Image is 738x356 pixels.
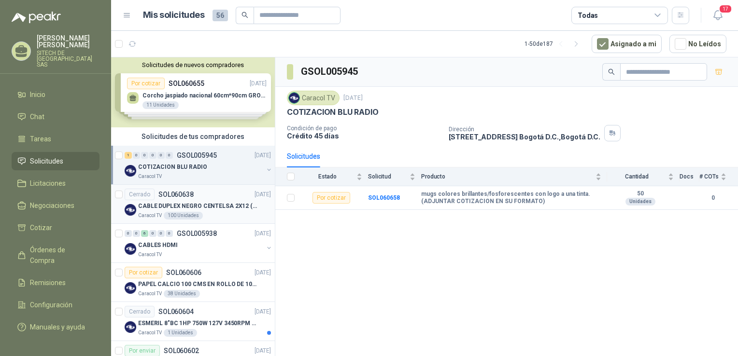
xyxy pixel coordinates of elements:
[255,346,271,356] p: [DATE]
[368,194,400,201] a: SOL060658
[111,127,275,146] div: Solicitudes de tus compradores
[343,94,363,103] p: [DATE]
[12,108,99,126] a: Chat
[312,192,350,204] div: Por cotizar
[125,267,162,278] div: Por cotizar
[255,268,271,277] p: [DATE]
[125,152,132,159] div: 1
[37,50,99,68] p: SITECH DE [GEOGRAPHIC_DATA] SAS
[125,306,155,317] div: Cerrado
[125,321,136,333] img: Company Logo
[12,85,99,104] a: Inicio
[164,347,199,354] p: SOL060602
[138,319,258,328] p: ESMERIL 8"BC 1HP 750W 127V 3450RPM URREA
[12,12,61,23] img: Logo peakr
[287,132,441,140] p: Crédito 45 días
[143,8,205,22] h1: Mis solicitudes
[30,89,45,100] span: Inicio
[213,10,228,21] span: 56
[12,241,99,270] a: Órdenes de Compra
[149,230,156,237] div: 0
[300,173,355,180] span: Estado
[709,7,726,24] button: 17
[125,165,136,177] img: Company Logo
[255,190,271,199] p: [DATE]
[30,322,85,332] span: Manuales y ayuda
[30,200,74,211] span: Negociaciones
[138,329,162,337] p: Caracol TV
[607,190,674,198] b: 50
[138,173,162,180] p: Caracol TV
[680,167,699,186] th: Docs
[138,251,162,259] p: Caracol TV
[699,167,738,186] th: # COTs
[287,91,340,105] div: Caracol TV
[12,296,99,314] a: Configuración
[157,230,165,237] div: 0
[138,163,207,172] p: COTIZACION BLU RADIO
[30,277,66,288] span: Remisiones
[138,280,258,289] p: PAPEL CALCIO 100 CMS EN ROLLO DE 100 GR
[111,185,275,224] a: CerradoSOL060638[DATE] Company LogoCABLE DUPLEX NEGRO CENTELSA 2X12 (COLOR NEGRO)Caracol TV100 Un...
[30,156,63,166] span: Solicitudes
[699,193,726,203] b: 0
[608,68,615,75] span: search
[111,302,275,341] a: CerradoSOL060604[DATE] Company LogoESMERIL 8"BC 1HP 750W 127V 3450RPM URREACaracol TV1 Unidades
[255,229,271,238] p: [DATE]
[12,152,99,170] a: Solicitudes
[368,167,421,186] th: Solicitud
[30,222,52,233] span: Cotizar
[164,212,203,219] div: 100 Unidades
[625,198,655,205] div: Unidades
[287,151,320,162] div: Solicitudes
[30,178,66,189] span: Licitaciones
[164,329,197,337] div: 1 Unidades
[699,173,719,180] span: # COTs
[157,152,165,159] div: 0
[719,4,732,14] span: 17
[125,228,273,259] a: 0 0 6 0 0 0 GSOL005938[DATE] Company LogoCABLES HDMICaracol TV
[138,202,258,211] p: CABLE DUPLEX NEGRO CENTELSA 2X12 (COLOR NEGRO)
[449,126,600,133] p: Dirección
[111,263,275,302] a: Por cotizarSOL060606[DATE] Company LogoPAPEL CALCIO 100 CMS EN ROLLO DE 100 GRCaracol TV38 Unidades
[287,125,441,132] p: Condición de pago
[12,318,99,336] a: Manuales y ayuda
[133,230,140,237] div: 0
[30,111,44,122] span: Chat
[12,130,99,148] a: Tareas
[37,35,99,48] p: [PERSON_NAME] [PERSON_NAME]
[138,241,178,250] p: CABLES HDMI
[133,152,140,159] div: 0
[287,107,378,117] p: COTIZACION BLU RADIO
[30,300,72,310] span: Configuración
[177,230,217,237] p: GSOL005938
[125,150,273,180] a: 1 0 0 0 0 0 GSOL005945[DATE] Company LogoCOTIZACION BLU RADIOCaracol TV
[289,93,299,103] img: Company Logo
[141,230,148,237] div: 6
[125,189,155,200] div: Cerrado
[138,290,162,298] p: Caracol TV
[111,57,275,127] div: Solicitudes de nuevos compradoresPor cotizarSOL060655[DATE] Corcho jaspiado nacional 60cm*90cm GR...
[158,191,194,198] p: SOL060638
[166,269,201,276] p: SOL060606
[125,204,136,216] img: Company Logo
[12,274,99,292] a: Remisiones
[607,167,680,186] th: Cantidad
[421,167,607,186] th: Producto
[166,230,173,237] div: 0
[164,290,200,298] div: 38 Unidades
[138,212,162,219] p: Caracol TV
[525,36,584,52] div: 1 - 50 de 187
[255,151,271,160] p: [DATE]
[141,152,148,159] div: 0
[301,64,359,79] h3: GSOL005945
[300,167,368,186] th: Estado
[578,10,598,21] div: Todas
[421,173,594,180] span: Producto
[115,61,271,68] button: Solicitudes de nuevos compradores
[421,191,601,205] b: mugs colores brillantes/fosforescentes con logo a una tinta.(ADJUNTAR COTIZACION EN SU FORMATO)
[607,173,666,180] span: Cantidad
[125,230,132,237] div: 0
[125,282,136,294] img: Company Logo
